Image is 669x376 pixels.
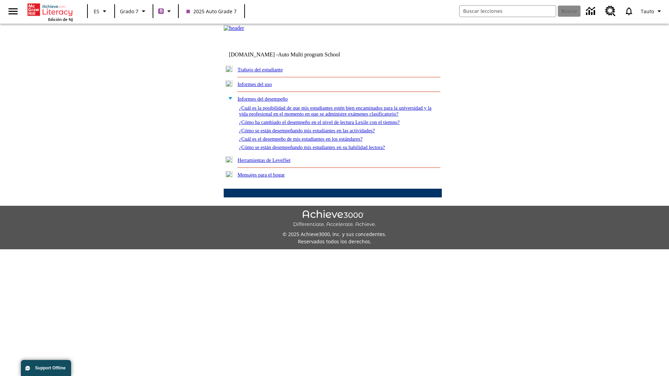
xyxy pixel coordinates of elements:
a: Centro de recursos, Se abrirá en una pestaña nueva. [601,2,620,21]
a: ¿Cuál es el desempeño de mis estudiantes en los estándares? [239,136,363,142]
img: Achieve3000 Differentiate Accelerate Achieve [293,210,376,228]
nobr: Auto Multi program School [278,52,340,57]
img: plus.gif [225,80,233,87]
div: Portada [28,2,73,22]
button: Boost El color de la clase es morado/púrpura. Cambiar el color de la clase. [155,5,176,17]
a: Herramientas de LevelSet [238,157,291,163]
button: Abrir el menú lateral [3,1,23,22]
span: Edición de NJ [48,17,73,22]
img: plus.gif [225,66,233,72]
span: Tauto [641,8,654,15]
a: Informes del uso [238,81,272,87]
a: Centro de información [582,2,601,21]
span: ES [94,8,99,15]
input: Buscar campo [460,6,556,17]
span: Support Offline [35,366,66,370]
a: ¿Cómo se están desempeñando mis estudiantes en su habilidad lectora? [239,144,385,150]
img: plus.gif [225,156,233,163]
td: [DOMAIN_NAME] - [229,52,357,58]
a: Informes del desempeño [238,96,288,102]
span: 2025 Auto Grade 7 [186,8,237,15]
a: Trabajo del estudiante [238,67,283,72]
a: ¿Cuál es la posibilidad de que mis estudiantes estén bien encaminados para la universidad y la vi... [239,105,431,117]
button: Support Offline [21,360,71,376]
button: Perfil/Configuración [638,5,666,17]
button: Lenguaje: ES, Selecciona un idioma [90,5,112,17]
img: plus.gif [225,171,233,177]
img: header [224,25,244,31]
a: ¿Cómo se están desempeñando mis estudiantes en las actividades? [239,128,375,133]
a: ¿Cómo ha cambiado el desempeño en el nivel de lectura Lexile con el tiempo? [239,119,400,125]
img: minus.gif [225,95,233,101]
a: Notificaciones [620,2,638,20]
span: Grado 7 [120,8,138,15]
span: B [160,7,163,15]
a: Mensajes para el hogar [238,172,285,178]
button: Grado: Grado 7, Elige un grado [117,5,151,17]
